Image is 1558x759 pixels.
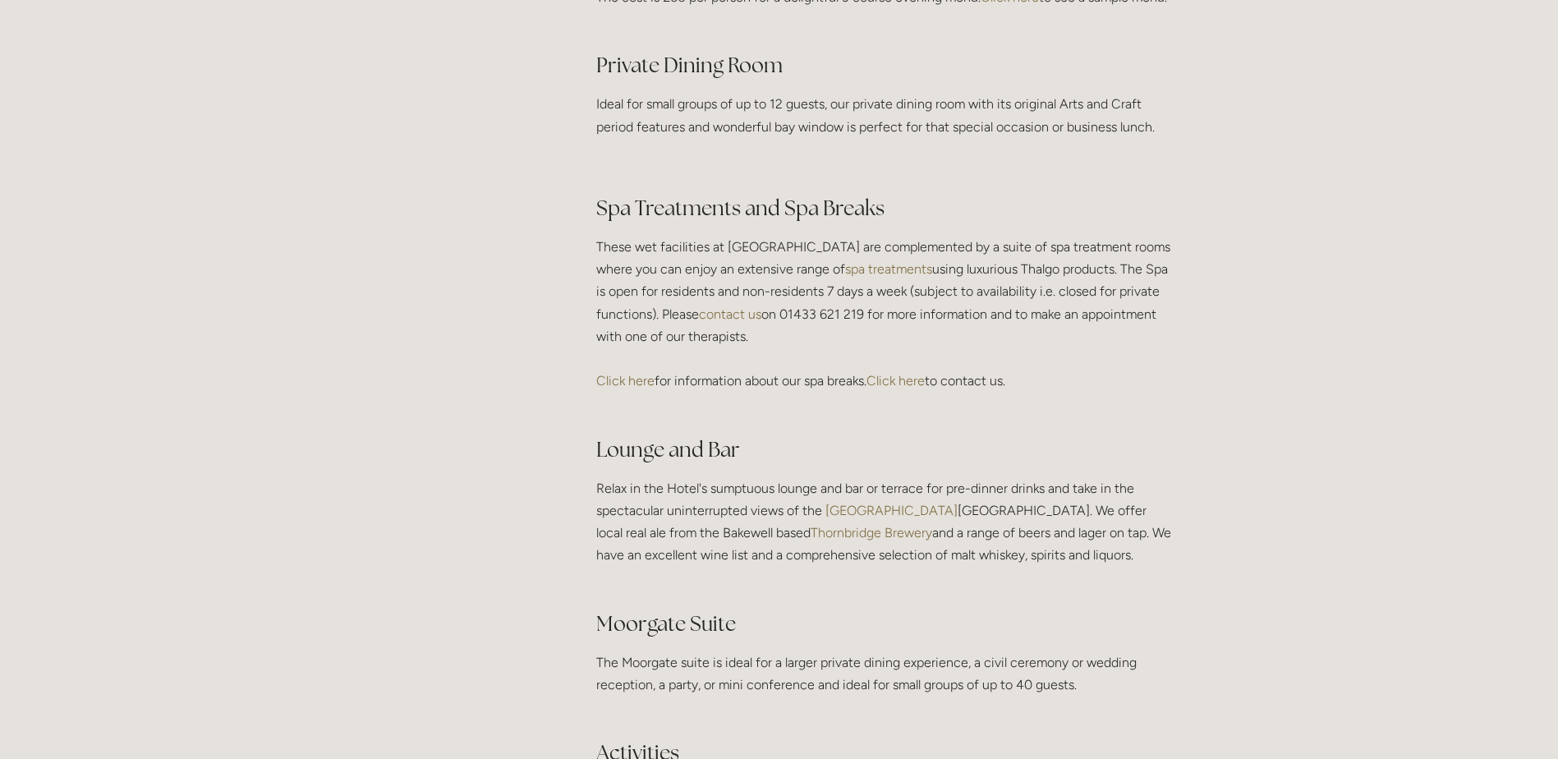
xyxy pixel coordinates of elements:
h2: Spa Treatments and Spa Breaks [596,194,1172,223]
a: [GEOGRAPHIC_DATA] [822,503,958,518]
h2: Lounge and Bar [596,435,1172,464]
p: The Moorgate suite is ideal for a larger private dining experience, a civil ceremony or wedding r... [596,651,1172,719]
a: Thornbridge Brewery [811,525,932,540]
p: These wet facilities at [GEOGRAPHIC_DATA] are complemented by a suite of spa treatment rooms wher... [596,236,1172,415]
a: Click here [866,373,925,389]
p: Relax in the Hotel's sumptuous lounge and bar or terrace for pre-dinner drinks and take in the sp... [596,477,1172,589]
a: spa treatments [845,261,932,277]
a: contact us [699,306,761,322]
a: Click here [596,373,655,389]
h2: Moorgate Suite [596,609,1172,638]
h2: Private Dining Room [596,51,1172,80]
p: Ideal for small groups of up to 12 guests, our private dining room with its original Arts and Cra... [596,93,1172,137]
